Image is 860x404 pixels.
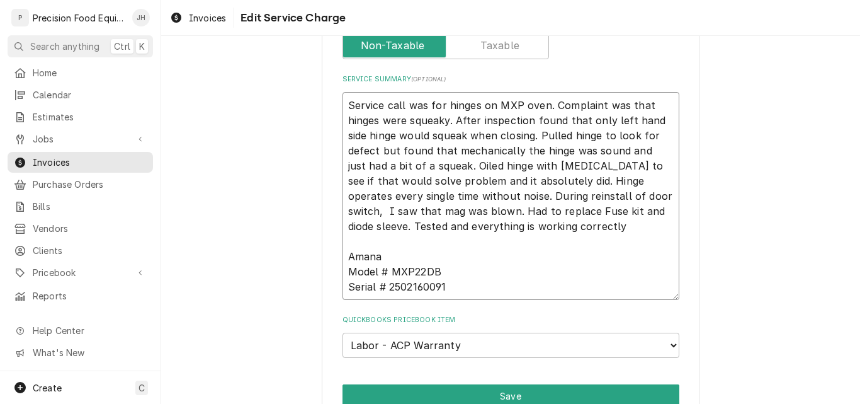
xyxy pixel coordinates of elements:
span: Bills [33,200,147,213]
a: Bills [8,196,153,217]
span: Create [33,383,62,393]
span: Home [33,66,147,79]
span: What's New [33,346,145,359]
a: Purchase Orders [8,174,153,195]
a: Calendar [8,84,153,105]
textarea: Service call was for hinges on MXP oven. Complaint was that hinges were squeaky. After inspection... [342,92,679,300]
span: Invoices [189,11,226,25]
span: Edit Service Charge [237,9,346,26]
span: C [139,381,145,395]
span: ( optional ) [411,76,446,83]
div: Jason Hertel's Avatar [132,9,150,26]
a: Clients [8,240,153,261]
div: Service Summary [342,74,679,299]
a: Home [8,62,153,83]
span: Ctrl [114,40,130,53]
a: Vendors [8,218,153,239]
span: K [139,40,145,53]
a: Estimates [8,107,153,127]
a: Go to Jobs [8,129,153,149]
button: Search anythingCtrlK [8,35,153,57]
div: Tax [342,14,679,59]
div: P [11,9,29,26]
span: Estimates [33,110,147,124]
span: Reports [33,289,147,303]
span: Pricebook [33,266,128,279]
div: JH [132,9,150,26]
div: QuickBooks PriceBook Item [342,315,679,357]
a: Reports [8,286,153,306]
a: Go to What's New [8,342,153,363]
label: QuickBooks PriceBook Item [342,315,679,325]
span: Vendors [33,222,147,235]
label: Service Summary [342,74,679,84]
span: Purchase Orders [33,178,147,191]
span: Calendar [33,88,147,101]
span: Help Center [33,324,145,337]
div: Precision Food Equipment LLC [33,11,125,25]
a: Go to Help Center [8,320,153,341]
span: Invoices [33,156,147,169]
span: Clients [33,244,147,257]
span: Search anything [30,40,99,53]
a: Invoices [165,8,231,28]
a: Invoices [8,152,153,173]
span: Jobs [33,132,128,146]
a: Go to Pricebook [8,262,153,283]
